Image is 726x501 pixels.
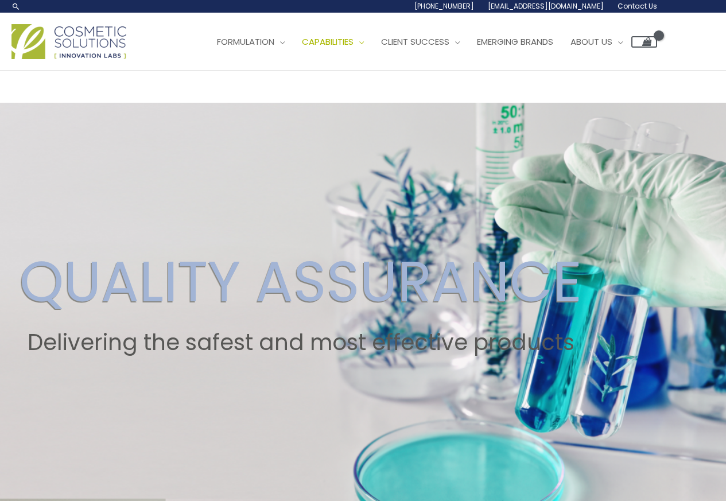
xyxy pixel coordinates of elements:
[372,25,468,59] a: Client Success
[20,329,582,356] h2: Delivering the safest and most effective products
[293,25,372,59] a: Capabilities
[618,1,657,11] span: Contact Us
[631,36,657,48] a: View Shopping Cart, empty
[11,2,21,11] a: Search icon link
[217,36,274,48] span: Formulation
[570,36,612,48] span: About Us
[381,36,449,48] span: Client Success
[208,25,293,59] a: Formulation
[488,1,604,11] span: [EMAIL_ADDRESS][DOMAIN_NAME]
[477,36,553,48] span: Emerging Brands
[562,25,631,59] a: About Us
[11,24,126,59] img: Cosmetic Solutions Logo
[20,248,582,316] h2: QUALITY ASSURANCE
[200,25,657,59] nav: Site Navigation
[414,1,474,11] span: [PHONE_NUMBER]
[468,25,562,59] a: Emerging Brands
[302,36,354,48] span: Capabilities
